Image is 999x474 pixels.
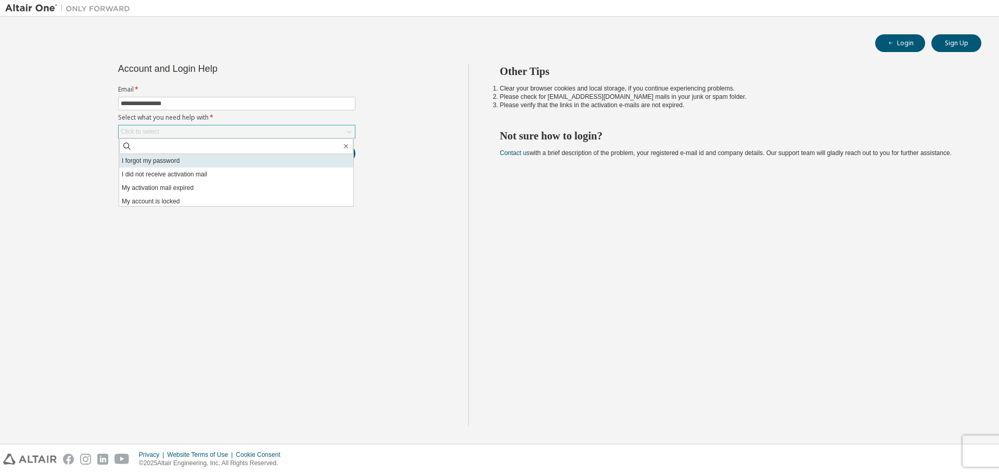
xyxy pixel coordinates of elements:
[3,454,57,465] img: altair_logo.svg
[80,454,91,465] img: instagram.svg
[139,451,167,459] div: Privacy
[119,154,353,168] li: I forgot my password
[63,454,74,465] img: facebook.svg
[500,84,963,93] li: Clear your browser cookies and local storage, if you continue experiencing problems.
[118,113,355,122] label: Select what you need help with
[500,93,963,101] li: Please check for [EMAIL_ADDRESS][DOMAIN_NAME] mails in your junk or spam folder.
[875,34,925,52] button: Login
[119,125,355,138] div: Click to select
[500,149,952,157] span: with a brief description of the problem, your registered e-mail id and company details. Our suppo...
[500,129,963,143] h2: Not sure how to login?
[5,3,135,14] img: Altair One
[97,454,108,465] img: linkedin.svg
[121,127,159,136] div: Click to select
[167,451,236,459] div: Website Terms of Use
[500,65,963,78] h2: Other Tips
[931,34,981,52] button: Sign Up
[236,451,286,459] div: Cookie Consent
[500,101,963,109] li: Please verify that the links in the activation e-mails are not expired.
[118,65,308,73] div: Account and Login Help
[114,454,130,465] img: youtube.svg
[118,85,355,94] label: Email
[139,459,287,468] p: © 2025 Altair Engineering, Inc. All Rights Reserved.
[500,149,530,157] a: Contact us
